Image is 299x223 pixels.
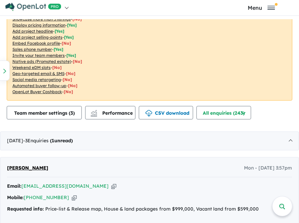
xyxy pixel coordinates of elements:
button: Copy [72,194,77,201]
strong: Mobile: [7,194,24,200]
u: Invite your team members [12,53,65,58]
u: Geo-targeted email & SMS [12,71,64,76]
span: [ Yes ] [64,35,74,40]
span: [No] [63,77,72,82]
span: [ No ] [62,41,71,46]
u: Native ads (Promoted estate) [12,59,71,64]
span: [ Yes ] [66,53,76,58]
span: [PERSON_NAME] [7,165,48,171]
span: 1 [52,138,54,144]
span: [ Yes ] [54,47,63,52]
button: Toggle navigation [225,4,298,11]
span: Performance [92,110,133,116]
span: [ Yes ] [55,29,64,34]
div: Price-list & Release map, House & land packages from $999,000, Vacant land from $599,000 [7,205,292,213]
a: [EMAIL_ADDRESS][DOMAIN_NAME] [21,183,109,189]
span: Mon - [DATE] 3:57pm [244,164,292,172]
img: bar-chart.svg [91,112,97,116]
u: OpenLot Buyer Cashback [12,89,62,94]
u: Automated buyer follow-up [12,83,66,88]
button: Team member settings (3) [7,106,82,119]
span: [No] [73,59,82,64]
span: [No] [68,83,77,88]
span: [No] [52,65,62,70]
img: Openlot PRO Logo White [5,3,61,11]
a: [PHONE_NUMBER] [24,194,69,200]
u: Add project headline [12,29,53,34]
span: [ No ] [72,16,82,22]
u: Weekend eDM slots [12,65,51,70]
u: Display pricing information [12,23,65,28]
u: Embed Facebook profile [12,41,60,46]
span: 3 [70,110,73,116]
button: Performance [85,106,135,119]
u: Social media retargeting [12,77,61,82]
span: [No] [64,89,73,94]
span: - 3 Enquir ies [23,138,73,144]
strong: Email: [7,183,21,189]
a: [PERSON_NAME] [7,164,48,172]
span: [ Yes ] [67,23,77,28]
span: [No] [66,71,75,76]
u: Showcase more than 3 listings [12,16,71,22]
strong: Requested info: [7,206,44,212]
button: CSV download [139,106,193,119]
img: line-chart.svg [91,110,97,114]
strong: ( unread) [50,138,73,144]
button: All enquiries (243) [196,106,251,119]
img: download icon [145,110,152,117]
u: Sales phone number [12,47,52,52]
button: Copy [111,183,116,190]
u: Add project selling-points [12,35,62,40]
